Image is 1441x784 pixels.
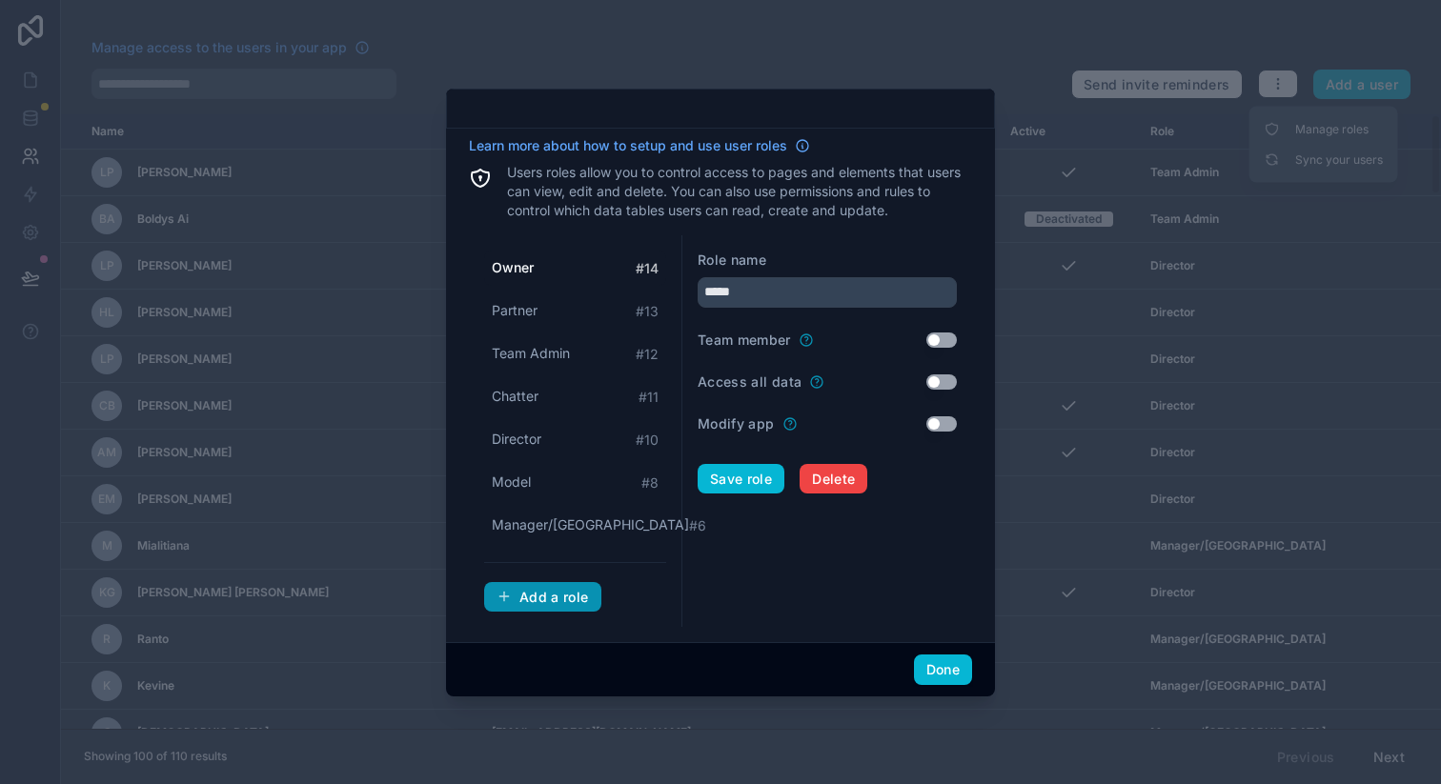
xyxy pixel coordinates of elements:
span: # 11 [639,388,659,407]
span: Manager/[GEOGRAPHIC_DATA] [492,515,689,534]
label: Team member [698,331,791,350]
span: # 8 [641,473,659,493]
span: Partner [492,301,538,320]
label: Modify app [698,414,775,433]
a: Learn more about how to setup and use user roles [469,136,810,155]
span: # 14 [636,259,659,278]
span: # 6 [689,516,706,535]
span: Model [492,472,531,492]
label: Access all data [698,372,802,392]
p: Users roles allow you to control access to pages and elements that users can view, edit and delet... [507,163,972,220]
span: Learn more about how to setup and use user roles [469,136,787,155]
label: Role name [698,251,766,270]
div: Add a role [497,589,589,606]
span: Owner [492,258,534,277]
span: Delete [812,471,855,488]
span: Team Admin [492,344,570,363]
button: Delete [800,464,867,494]
span: Director [492,430,541,449]
button: Done [914,654,972,685]
span: # 10 [636,431,659,450]
span: # 13 [636,302,659,321]
button: Add a role [484,582,601,613]
button: Save role [698,464,784,494]
span: # 12 [636,345,659,364]
span: Chatter [492,387,538,406]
